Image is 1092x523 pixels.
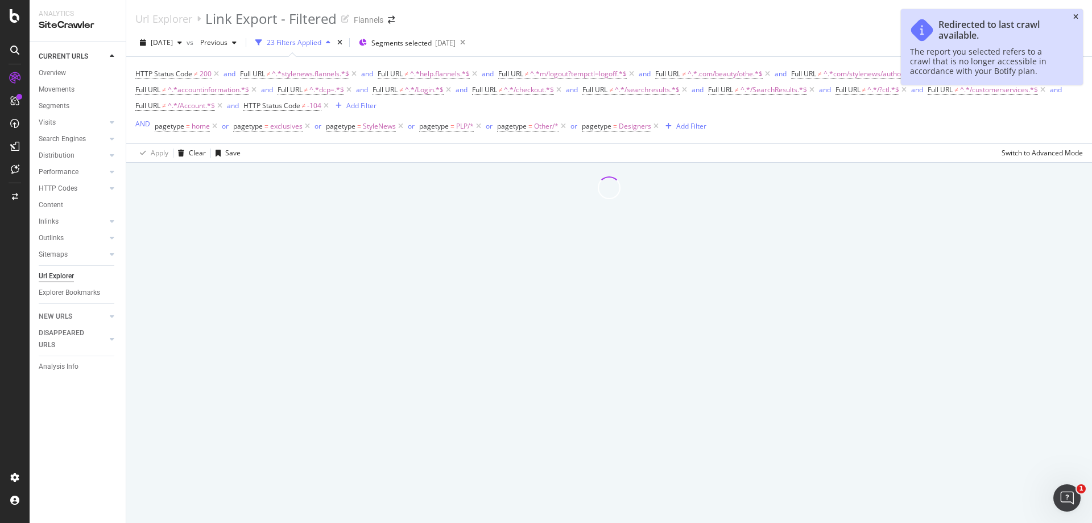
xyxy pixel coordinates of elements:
span: ^.*dcp=.*$ [309,82,344,98]
div: and [639,69,651,79]
div: or [486,121,493,131]
button: Clear [173,144,206,162]
span: Full URL [278,85,303,94]
a: Sitemaps [39,249,106,261]
span: home [192,118,210,134]
span: Full URL [582,85,607,94]
span: pagetype [419,121,449,131]
div: arrow-right-arrow-left [388,16,395,24]
span: Full URL [240,69,265,79]
button: Segments selected[DATE] [354,34,456,52]
span: = [186,121,190,131]
a: Segments [39,100,118,112]
span: 2025 Sep. 6th [151,38,173,47]
div: DISAPPEARED URLS [39,327,96,351]
div: Explorer Bookmarks [39,287,100,299]
button: and [482,68,494,79]
button: Apply [135,144,168,162]
div: and [692,85,704,94]
div: Distribution [39,150,75,162]
button: and [361,68,373,79]
span: ^.*/?ctl.*$ [867,82,899,98]
span: PLP/* [456,118,474,134]
button: and [261,84,273,95]
button: and [819,84,831,95]
span: = [264,121,268,131]
span: Full URL [373,85,398,94]
span: ≠ [404,69,408,79]
button: and [692,84,704,95]
span: -104 [307,98,321,114]
a: Distribution [39,150,106,162]
span: ≠ [162,85,166,94]
span: pagetype [497,121,527,131]
div: and [482,69,494,79]
span: ≠ [267,69,271,79]
div: CURRENT URLS [39,51,88,63]
span: pagetype [582,121,611,131]
span: Full URL [655,69,680,79]
span: HTTP Status Code [135,69,192,79]
a: Url Explorer [135,13,192,25]
span: ≠ [194,69,198,79]
span: ^.*/checkout.*$ [504,82,554,98]
div: and [227,101,239,110]
span: Full URL [498,69,523,79]
span: ^.*.com/beauty/othe.*$ [688,66,763,82]
div: 23 Filters Applied [267,38,321,47]
a: Explorer Bookmarks [39,287,118,299]
div: Url Explorer [39,270,74,282]
a: Search Engines [39,133,106,145]
button: Save [211,144,241,162]
button: and [227,100,239,111]
div: Inlinks [39,216,59,228]
div: SiteCrawler [39,19,117,32]
span: pagetype [233,121,263,131]
a: CURRENT URLS [39,51,106,63]
span: ^.*m/logout?tempctl=logoff.*$ [530,66,627,82]
button: Previous [196,34,241,52]
button: Switch to Advanced Mode [997,144,1083,162]
div: Flannels [354,14,383,26]
span: 1 [1077,484,1086,493]
div: Apply [151,148,168,158]
div: and [224,69,235,79]
a: Outlinks [39,232,106,244]
div: times [335,37,345,48]
button: or [408,121,415,131]
div: Segments [39,100,69,112]
span: = [357,121,361,131]
button: 23 Filters Applied [251,34,335,52]
div: or [570,121,577,131]
span: Other/* [534,118,559,134]
span: Full URL [378,69,403,79]
button: and [224,68,235,79]
button: or [222,121,229,131]
div: Performance [39,166,78,178]
div: and [356,85,368,94]
div: Outlinks [39,232,64,244]
span: = [613,121,617,131]
div: Search Engines [39,133,86,145]
button: and [456,84,468,95]
span: ≠ [499,85,503,94]
a: Url Explorer [39,270,118,282]
div: Link Export - Filtered [205,9,337,28]
a: Visits [39,117,106,129]
span: ≠ [818,69,822,79]
span: ^.*accountinformation.*$ [168,82,249,98]
div: Movements [39,84,75,96]
div: or [315,121,321,131]
div: Analysis Info [39,361,78,373]
div: and [456,85,468,94]
a: Analysis Info [39,361,118,373]
span: StyleNews [363,118,396,134]
div: NEW URLS [39,311,72,323]
div: HTTP Codes [39,183,77,195]
div: Switch to Advanced Mode [1002,148,1083,158]
iframe: Intercom live chat [1053,484,1081,512]
button: Add Filter [331,99,377,113]
div: Save [225,148,241,158]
